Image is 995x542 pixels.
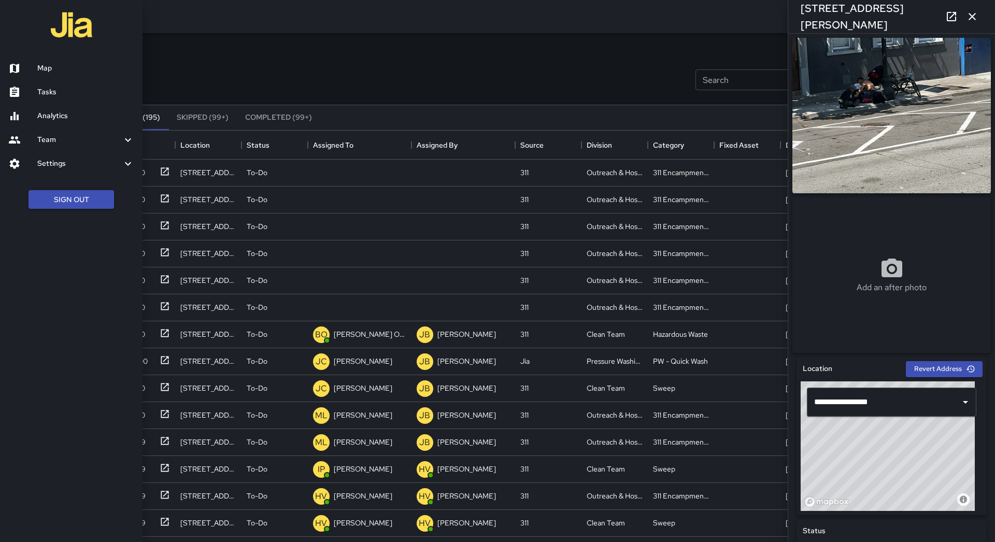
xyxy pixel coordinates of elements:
button: Sign Out [29,190,114,209]
h6: Team [37,134,122,146]
h6: Tasks [37,87,134,98]
h6: Map [37,63,134,74]
h6: Settings [37,158,122,169]
h6: Analytics [37,110,134,122]
img: jia-logo [51,4,92,46]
